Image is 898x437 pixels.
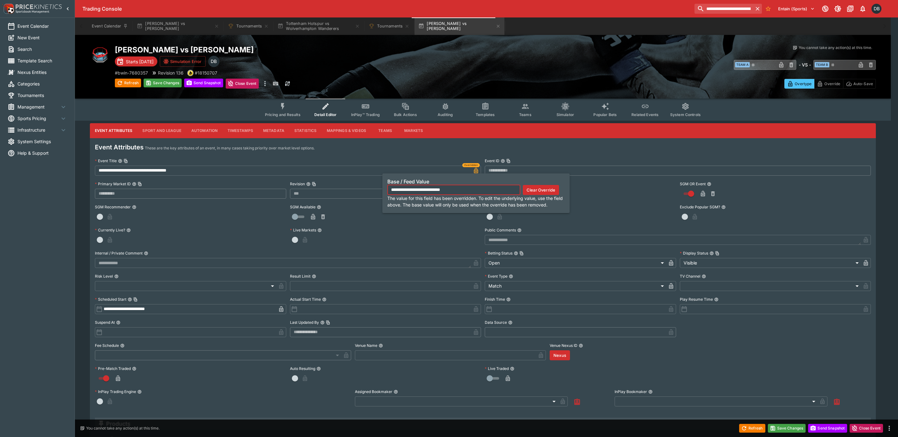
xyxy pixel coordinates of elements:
span: Help & Support [17,150,67,156]
h4: Event Attributes [95,143,144,151]
img: mma.png [90,45,110,65]
div: Match [485,281,666,291]
img: bwin.png [188,70,193,76]
div: Start From [784,79,876,89]
span: Search [17,46,67,52]
span: Management [17,104,60,110]
div: Open [485,258,666,268]
button: Notifications [857,3,868,14]
p: Result Limit [290,274,311,279]
span: Popular Bets [593,112,617,117]
div: bwin [187,70,194,76]
p: Venue Nexus ID [550,343,577,348]
p: SGM Recommender [95,204,131,210]
p: Starts [DATE] [126,58,154,65]
p: Exclude Popular SGM? [680,204,720,210]
input: search [694,4,753,14]
button: Event Calendar [88,17,132,35]
p: Play Resume Time [680,297,713,302]
p: These are the key attributes of an event, in many cases taking priority over market level options. [145,145,315,151]
p: Finish Time [485,297,505,302]
button: Metadata [258,123,289,138]
button: more [886,425,893,432]
button: No Bookmarks [763,4,773,14]
p: Display Status [680,250,708,256]
h6: - VS - [799,61,811,68]
img: PriceKinetics [16,4,62,9]
button: Copy To Clipboard [715,251,719,255]
p: Revision [290,181,305,187]
p: Suspend At [95,320,115,325]
p: Copy To Clipboard [115,70,148,76]
span: Simulator [557,112,574,117]
button: Teams [371,123,399,138]
p: Event Title [95,158,117,163]
button: Close Event [850,424,883,433]
div: Event type filters [260,99,706,121]
p: Event Type [485,274,508,279]
span: New Event [17,34,67,41]
span: Auditing [438,112,453,117]
button: Refresh [115,79,141,87]
span: Tournaments [17,92,67,99]
p: Data Source [485,320,507,325]
button: Copy To Clipboard [519,251,524,255]
p: Pre-Match Traded [95,366,131,371]
button: Connected to PK [820,3,831,14]
p: InPlay Trading Engine [95,389,136,394]
span: Template Search [17,57,67,64]
p: Last Updated By [290,320,319,325]
p: Copy To Clipboard [195,70,217,76]
button: Send Snapshot [184,79,223,87]
p: TV Channel [680,274,700,279]
p: Auto Resulting [290,366,315,371]
button: Event Attributes [90,123,137,138]
span: Teams [519,112,532,117]
button: Statistics [289,123,322,138]
span: Templates [476,112,495,117]
div: Daniel Beswick [871,4,881,14]
p: Fee Schedule [95,343,119,348]
div: Visible [680,258,861,268]
button: Copy To Clipboard [133,297,138,302]
p: The value for this field has been overridden. To edit the underlying value, use the field above. ... [387,195,565,208]
span: Nexus Entities [17,69,67,75]
p: Betting Status [485,250,513,256]
span: Sports Pricing [17,115,60,122]
p: Live Traded [485,366,509,371]
p: Assigned Bookmaker [355,389,392,394]
span: Overridden [464,163,478,167]
span: Bulk Actions [394,112,417,117]
div: Trading Console [82,6,692,12]
button: Copy To Clipboard [312,182,316,186]
button: Clear Override [523,185,559,195]
p: Public Comments [485,227,516,233]
span: Categories [17,80,67,87]
button: more [261,79,269,89]
p: InPlay Bookmaker [615,389,647,394]
p: Auto-Save [853,80,873,87]
p: Risk Level [95,274,113,279]
button: Copy To Clipboard [506,159,511,163]
p: Actual Start Time [290,297,321,302]
button: Refresh [739,424,765,433]
div: Daniel Beswick [208,56,219,67]
button: Assign to Me [831,396,842,408]
button: Timestamps [223,123,258,138]
span: Detail Editor [314,112,336,117]
button: Tournaments [224,17,272,35]
p: Revision 136 [158,70,184,76]
button: Mappings & Videos [322,123,371,138]
button: Sport and League [137,123,186,138]
button: Toggle light/dark mode [832,3,843,14]
p: Live Markets [290,227,316,233]
p: You cannot take any action(s) at this time. [86,425,159,431]
p: Venue Name [355,343,377,348]
button: Copy To Clipboard [138,182,142,186]
button: Tottenham Hotspur vs Wolverhampton Wanderers [274,17,364,35]
p: Event ID [485,158,499,163]
h6: Base / Feed Value [387,178,565,185]
button: Markets [399,123,428,138]
button: [PERSON_NAME] vs [PERSON_NAME] [415,17,504,35]
p: SGM OR Event [680,181,706,187]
